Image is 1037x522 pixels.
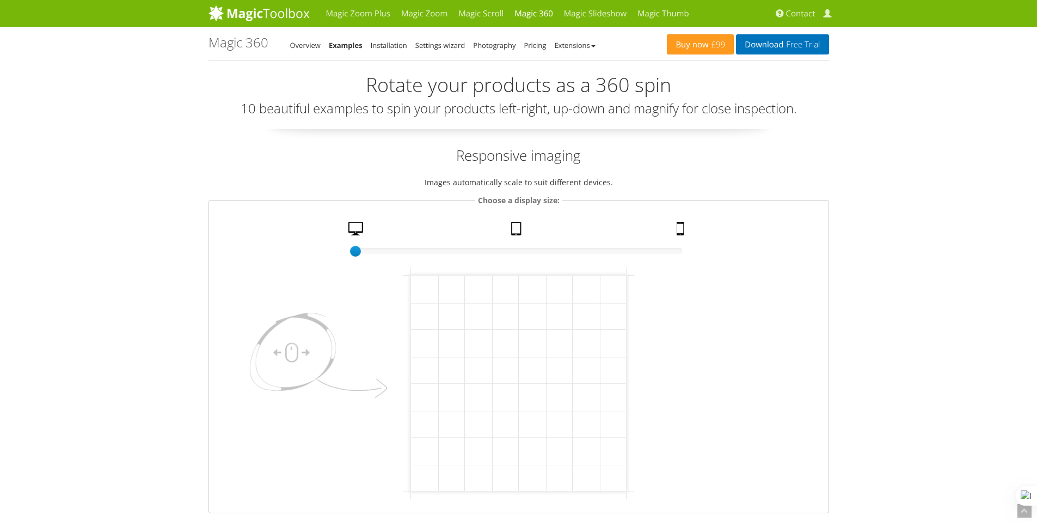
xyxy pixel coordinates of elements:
a: Examples [329,40,363,50]
a: Mobile [672,222,691,241]
a: Overview [290,40,321,50]
span: Free Trial [783,40,820,49]
img: MagicToolbox.com - Image tools for your website [208,5,310,21]
h2: Responsive imaging [208,145,829,165]
p: Images automatically scale to suit different devices. [208,176,829,189]
h3: 10 beautiful examples to spin your products left-right, up-down and magnify for close inspection. [208,101,829,116]
legend: Choose a display size: [475,194,562,207]
a: Buy now£99 [667,34,734,54]
a: Tablet [507,222,529,241]
a: Photography [473,40,516,50]
h1: Magic 360 [208,35,268,50]
span: £99 [709,40,726,49]
a: Installation [371,40,407,50]
a: Desktop [344,222,370,241]
a: Settings wizard [415,40,465,50]
a: Extensions [554,40,595,50]
span: Contact [786,8,815,19]
a: DownloadFree Trial [736,34,829,54]
a: Pricing [524,40,546,50]
h2: Rotate your products as a 360 spin [208,74,829,96]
